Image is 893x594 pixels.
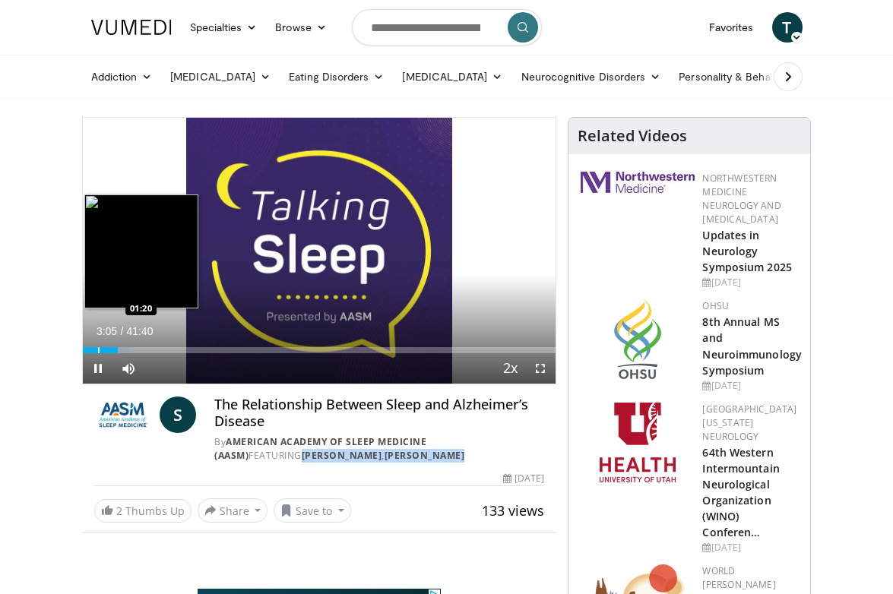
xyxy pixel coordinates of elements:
[121,325,124,337] span: /
[702,299,729,312] a: OHSU
[393,62,511,92] a: [MEDICAL_DATA]
[702,403,796,443] a: [GEOGRAPHIC_DATA][US_STATE] Neurology
[702,541,798,555] div: [DATE]
[503,472,544,485] div: [DATE]
[702,445,779,540] a: 64th Western Intermountain Neurological Organization (WINO) Conferen…
[482,501,544,520] span: 133 views
[525,353,556,384] button: Fullscreen
[702,172,781,226] a: Northwestern Medicine Neurology and [MEDICAL_DATA]
[578,127,687,145] h4: Related Videos
[161,62,280,92] a: [MEDICAL_DATA]
[495,353,525,384] button: Playback Rate
[214,435,544,463] div: By FEATURING ,
[385,449,465,462] a: [PERSON_NAME]
[214,435,426,462] a: American Academy of Sleep Medicine (AASM)
[91,20,172,35] img: VuMedi Logo
[113,353,144,384] button: Mute
[97,325,117,337] span: 3:05
[600,403,676,482] img: f6362829-b0a3-407d-a044-59546adfd345.png.150x105_q85_autocrop_double_scale_upscale_version-0.2.png
[702,228,791,274] a: Updates in Neurology Symposium 2025
[772,12,803,43] a: T
[160,397,196,433] a: S
[116,504,122,518] span: 2
[83,353,113,384] button: Pause
[84,194,198,308] img: image.jpeg
[94,397,154,433] img: American Academy of Sleep Medicine (AASM)
[274,498,351,523] button: Save to
[614,299,661,379] img: da959c7f-65a6-4fcf-a939-c8c702e0a770.png.150x105_q85_autocrop_double_scale_upscale_version-0.2.png
[83,347,556,353] div: Progress Bar
[670,62,862,92] a: Personality & Behavior Disorders
[581,172,695,193] img: 2a462fb6-9365-492a-ac79-3166a6f924d8.png.150x105_q85_autocrop_double_scale_upscale_version-0.2.jpg
[198,498,268,523] button: Share
[181,12,267,43] a: Specialties
[198,542,441,580] iframe: Advertisement
[700,12,763,43] a: Favorites
[512,62,670,92] a: Neurocognitive Disorders
[352,9,542,46] input: Search topics, interventions
[702,276,798,289] div: [DATE]
[280,62,393,92] a: Eating Disorders
[82,62,162,92] a: Addiction
[266,12,336,43] a: Browse
[702,379,802,393] div: [DATE]
[702,314,802,377] a: 8th Annual MS and Neuroimmunology Symposium
[94,499,192,523] a: 2 Thumbs Up
[302,449,382,462] a: [PERSON_NAME]
[126,325,153,337] span: 41:40
[214,397,544,429] h4: The Relationship Between Sleep and Alzheimer’s Disease
[83,118,556,384] video-js: Video Player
